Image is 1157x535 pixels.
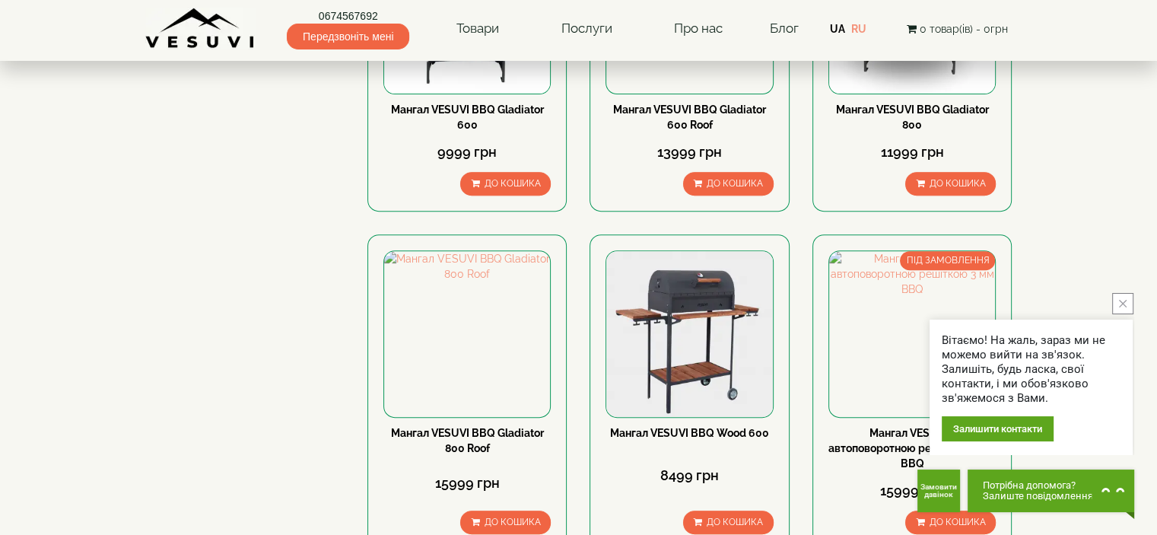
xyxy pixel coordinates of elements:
[917,470,960,512] button: Get Call button
[606,142,773,162] div: 13999 грн
[391,427,544,454] a: Мангал VESUVI BBQ Gladiator 800 Roof
[829,251,995,417] img: Мангал VESUVI з автоповоротною решіткою 3 мм BBQ
[851,23,866,35] a: RU
[836,103,989,131] a: Мангал VESUVI BBQ Gladiator 800
[828,427,996,470] a: Мангал VESUVI з автоповоротною решіткою 3 мм BBQ
[460,172,551,196] button: До кошика
[484,517,540,527] span: До кошика
[942,333,1120,406] div: Вітаємо! На жаль, зараз ми не можемо вийти на зв'язок. Залишіть, будь ласка, свої контакти, і ми ...
[287,24,409,49] span: Передзвоніть мені
[287,8,409,24] a: 0674567692
[1112,293,1133,314] button: close button
[606,251,772,417] img: Мангал VESUVI BBQ Wood 600
[905,172,996,196] button: До кошика
[460,511,551,534] button: До кошика
[613,103,766,131] a: Мангал VESUVI BBQ Gladiator 600 Roof
[383,142,551,162] div: 9999 грн
[828,142,996,162] div: 11999 грн
[929,517,985,527] span: До кошика
[545,11,627,46] a: Послуги
[707,178,763,189] span: До кошика
[905,511,996,534] button: До кошика
[983,491,1093,502] span: Залиште повідомлення
[830,23,845,35] a: UA
[384,251,550,417] img: Мангал VESUVI BBQ Gladiator 800 Roof
[683,172,774,196] button: До кошика
[441,11,514,46] a: Товари
[983,480,1093,491] span: Потрібна допомога?
[391,103,544,131] a: Мангал VESUVI BBQ Gladiator 600
[968,470,1134,512] button: Chat button
[383,473,551,493] div: 15999 грн
[920,483,957,498] span: Замовити дзвінок
[610,427,769,439] a: Мангал VESUVI BBQ Wood 600
[769,21,798,36] a: Блог
[929,178,985,189] span: До кошика
[828,481,996,501] div: 15999 грн
[484,178,540,189] span: До кошика
[901,21,1012,37] button: 0 товар(ів) - 0грн
[606,466,773,486] div: 8499 грн
[659,11,738,46] a: Про нас
[683,511,774,534] button: До кошика
[145,8,256,49] img: Завод VESUVI
[942,416,1054,441] div: Залишити контакти
[919,23,1007,35] span: 0 товар(ів) - 0грн
[707,517,763,527] span: До кошика
[900,251,995,270] span: ПІД ЗАМОВЛЕННЯ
